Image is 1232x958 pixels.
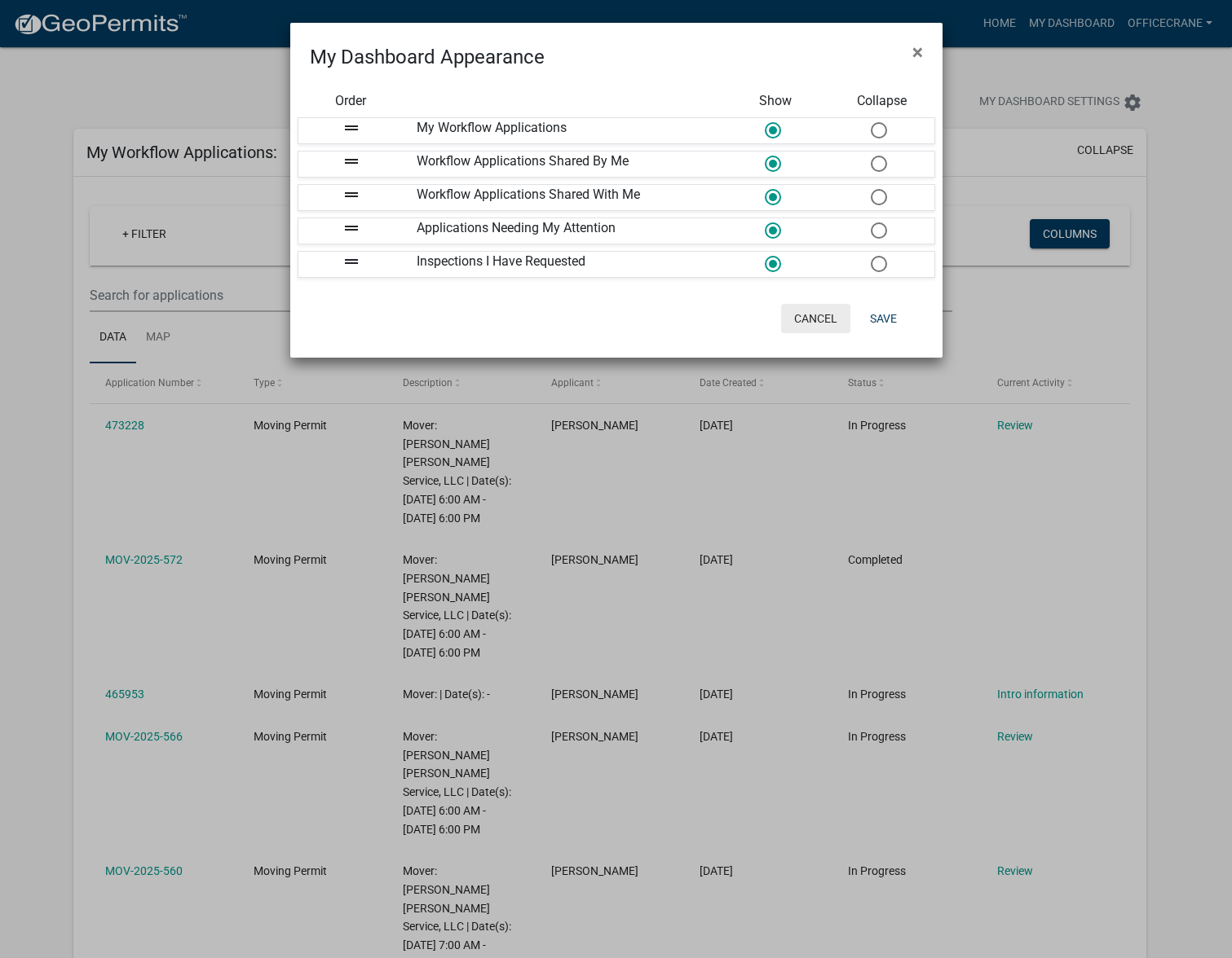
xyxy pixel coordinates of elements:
[342,218,361,238] i: drag_handle
[310,42,545,72] h4: My Dashboard Appearance
[404,252,722,277] div: Inspections I Have Requested
[404,218,722,244] div: Applications Needing My Attention
[342,185,361,204] i: drag_handle
[404,118,722,143] div: My Workflow Applications
[828,91,934,111] div: Collapse
[912,41,923,64] span: ×
[404,152,722,177] div: Workflow Applications Shared By Me
[342,152,361,171] i: drag_handle
[342,252,361,271] i: drag_handle
[722,91,828,111] div: Show
[857,304,910,333] button: Save
[781,304,850,333] button: Cancel
[404,185,722,210] div: Workflow Applications Shared With Me
[342,118,361,138] i: drag_handle
[298,91,404,111] div: Order
[899,29,936,75] button: Close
